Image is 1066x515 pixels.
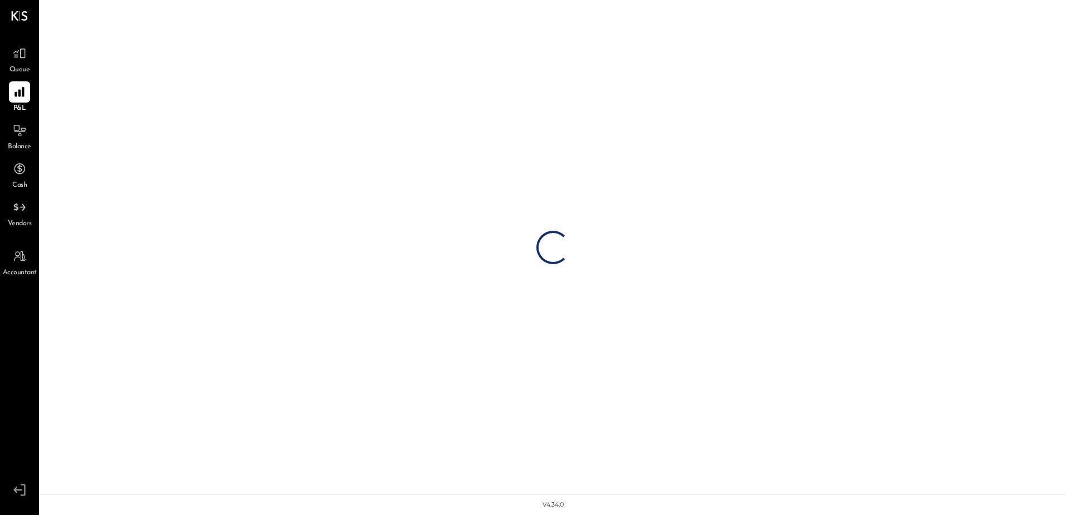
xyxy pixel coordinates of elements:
span: Queue [9,65,30,75]
span: Balance [8,142,31,152]
a: Vendors [1,197,38,229]
span: Accountant [3,268,37,278]
a: P&L [1,81,38,114]
span: P&L [13,104,26,114]
div: v 4.34.0 [542,501,564,509]
span: Cash [12,181,27,191]
span: Vendors [8,219,32,229]
a: Cash [1,158,38,191]
a: Balance [1,120,38,152]
a: Queue [1,43,38,75]
a: Accountant [1,246,38,278]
